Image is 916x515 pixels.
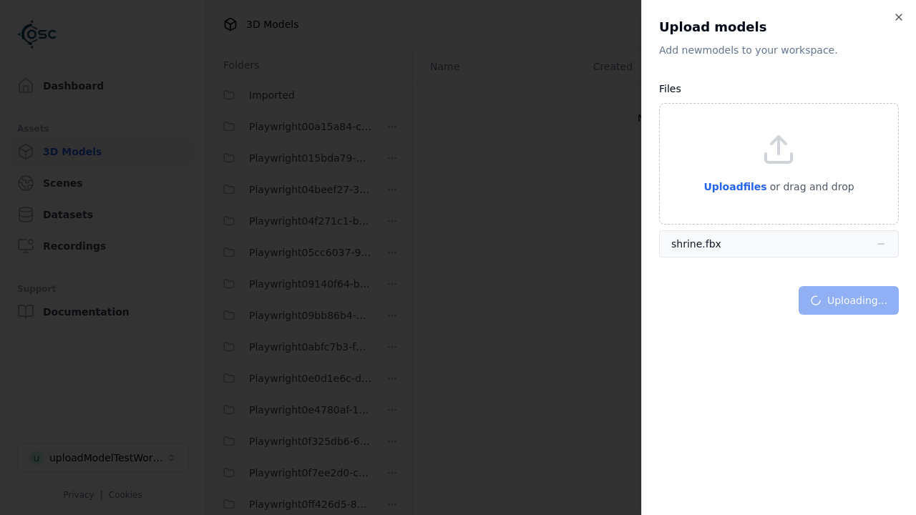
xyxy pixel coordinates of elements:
p: Add new model s to your workspace. [659,43,899,57]
span: Upload files [703,181,766,192]
label: Files [659,83,681,94]
h2: Upload models [659,17,899,37]
p: or drag and drop [767,178,854,195]
div: shrine.fbx [671,237,721,251]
